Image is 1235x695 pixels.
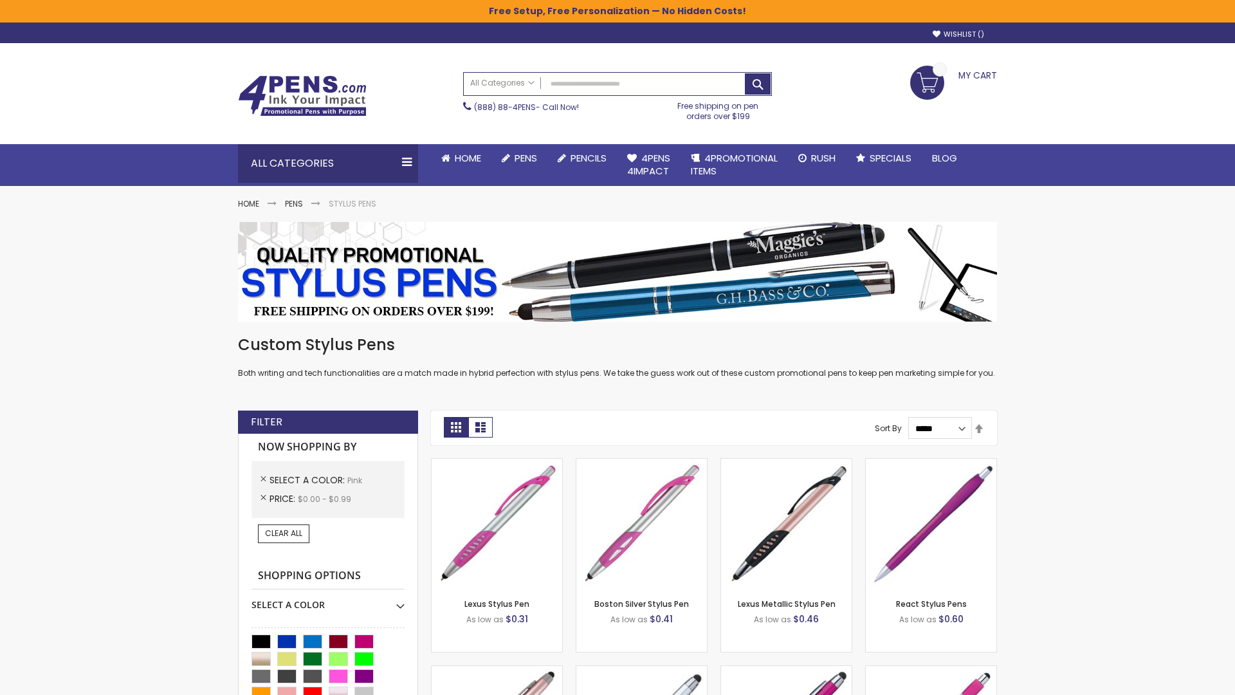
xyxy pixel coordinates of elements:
[811,151,836,165] span: Rush
[474,102,536,113] a: (888) 88-4PENS
[251,415,282,429] strong: Filter
[932,151,957,165] span: Blog
[258,524,309,542] a: Clear All
[547,144,617,172] a: Pencils
[474,102,579,113] span: - Call Now!
[793,613,819,625] span: $0.46
[610,614,648,625] span: As low as
[444,417,468,438] strong: Grid
[571,151,607,165] span: Pencils
[594,598,689,609] a: Boston Silver Stylus Pen
[627,151,670,178] span: 4Pens 4impact
[938,613,964,625] span: $0.60
[298,494,351,505] span: $0.00 - $0.99
[270,492,298,505] span: Price
[238,222,997,322] img: Stylus Pens
[681,144,788,186] a: 4PROMOTIONALITEMS
[455,151,481,165] span: Home
[664,96,773,122] div: Free shipping on pen orders over $199
[432,665,562,676] a: Lory Metallic Stylus Pen-Pink
[933,30,984,39] a: Wishlist
[576,459,707,589] img: Boston Silver Stylus Pen-Pink
[265,528,302,539] span: Clear All
[270,474,347,486] span: Select A Color
[238,335,997,355] h1: Custom Stylus Pens
[576,458,707,469] a: Boston Silver Stylus Pen-Pink
[576,665,707,676] a: Silver Cool Grip Stylus Pen-Pink
[866,458,996,469] a: React Stylus Pens-Pink
[329,198,376,209] strong: Stylus Pens
[252,589,405,611] div: Select A Color
[896,598,967,609] a: React Stylus Pens
[515,151,537,165] span: Pens
[347,475,362,486] span: Pink
[491,144,547,172] a: Pens
[432,458,562,469] a: Lexus Stylus Pen-Pink
[721,459,852,589] img: Lexus Metallic Stylus Pen-Pink
[432,459,562,589] img: Lexus Stylus Pen-Pink
[870,151,911,165] span: Specials
[466,614,504,625] span: As low as
[721,458,852,469] a: Lexus Metallic Stylus Pen-Pink
[617,144,681,186] a: 4Pens4impact
[650,613,673,625] span: $0.41
[875,423,902,434] label: Sort By
[464,73,541,94] a: All Categories
[470,78,535,88] span: All Categories
[691,151,778,178] span: 4PROMOTIONAL ITEMS
[721,665,852,676] a: Metallic Cool Grip Stylus Pen-Pink
[238,198,259,209] a: Home
[431,144,491,172] a: Home
[464,598,529,609] a: Lexus Stylus Pen
[285,198,303,209] a: Pens
[922,144,967,172] a: Blog
[788,144,846,172] a: Rush
[506,613,528,625] span: $0.31
[238,144,418,183] div: All Categories
[866,459,996,589] img: React Stylus Pens-Pink
[866,665,996,676] a: Pearl Element Stylus Pens-Pink
[899,614,937,625] span: As low as
[252,562,405,590] strong: Shopping Options
[754,614,791,625] span: As low as
[252,434,405,461] strong: Now Shopping by
[738,598,836,609] a: Lexus Metallic Stylus Pen
[238,335,997,379] div: Both writing and tech functionalities are a match made in hybrid perfection with stylus pens. We ...
[238,75,367,116] img: 4Pens Custom Pens and Promotional Products
[846,144,922,172] a: Specials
